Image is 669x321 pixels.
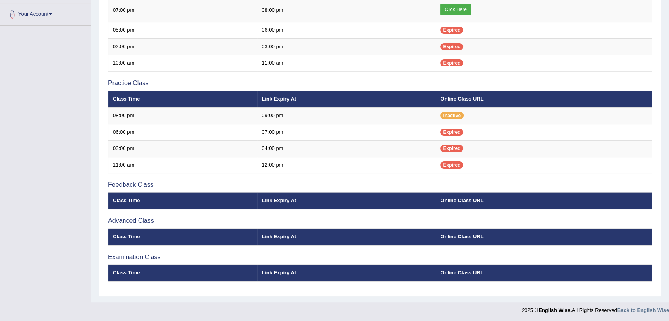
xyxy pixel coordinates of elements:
[108,38,258,55] td: 02:00 pm
[440,27,463,34] span: Expired
[440,4,471,15] a: Click Here
[108,124,258,141] td: 06:00 pm
[257,229,436,245] th: Link Expiry At
[440,112,464,119] span: Inactive
[108,217,652,224] h3: Advanced Class
[257,91,436,107] th: Link Expiry At
[108,107,258,124] td: 08:00 pm
[522,302,669,314] div: 2025 © All Rights Reserved
[436,265,652,281] th: Online Class URL
[257,22,436,39] td: 06:00 pm
[0,3,91,23] a: Your Account
[538,307,572,313] strong: English Wise.
[257,124,436,141] td: 07:00 pm
[440,145,463,152] span: Expired
[436,192,652,209] th: Online Class URL
[108,157,258,173] td: 11:00 am
[108,229,258,245] th: Class Time
[257,157,436,173] td: 12:00 pm
[108,181,652,188] h3: Feedback Class
[617,307,669,313] a: Back to English Wise
[440,43,463,50] span: Expired
[436,229,652,245] th: Online Class URL
[440,161,463,169] span: Expired
[108,80,652,87] h3: Practice Class
[440,129,463,136] span: Expired
[257,265,436,281] th: Link Expiry At
[108,254,652,261] h3: Examination Class
[257,38,436,55] td: 03:00 pm
[436,91,652,107] th: Online Class URL
[108,91,258,107] th: Class Time
[108,192,258,209] th: Class Time
[108,141,258,157] td: 03:00 pm
[257,141,436,157] td: 04:00 pm
[108,22,258,39] td: 05:00 pm
[257,192,436,209] th: Link Expiry At
[440,59,463,66] span: Expired
[257,107,436,124] td: 09:00 pm
[257,55,436,72] td: 11:00 am
[108,265,258,281] th: Class Time
[108,55,258,72] td: 10:00 am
